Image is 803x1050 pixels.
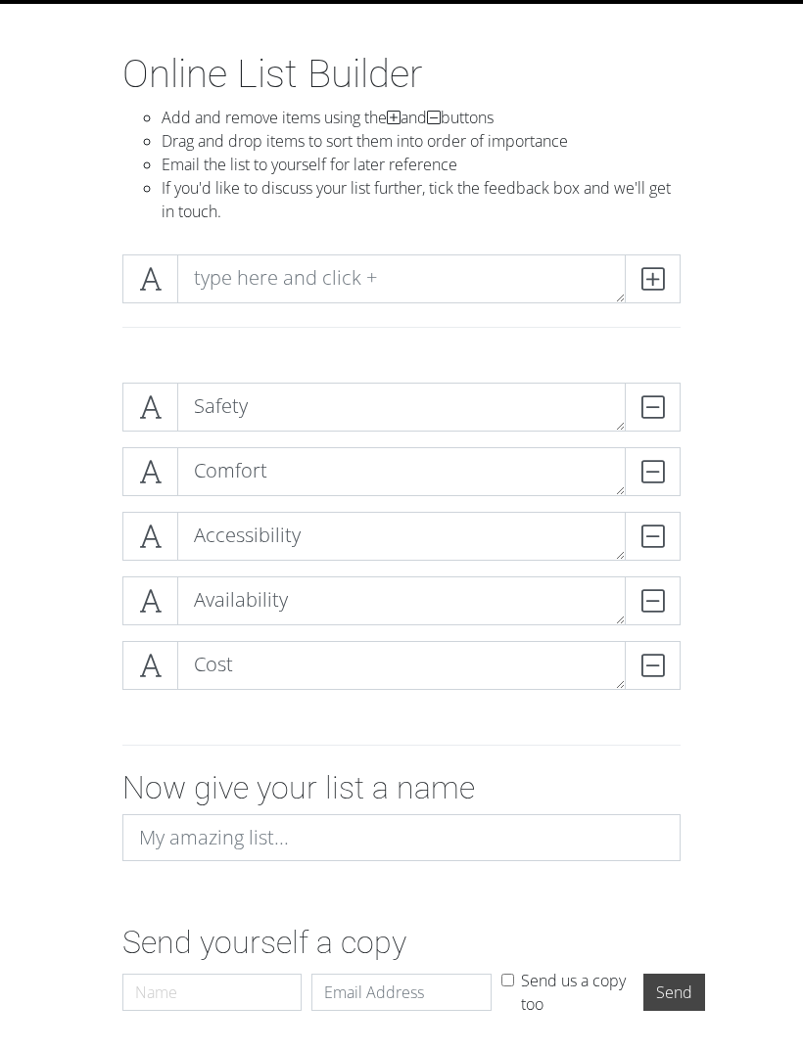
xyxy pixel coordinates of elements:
[122,769,681,806] h2: Now give your list a name
[122,924,681,961] h2: Send yourself a copy
[162,129,681,153] li: Drag and drop items to sort them into order of importance
[311,974,491,1011] input: Email Address
[643,974,705,1011] input: Send
[521,969,634,1016] label: Send us a copy too
[162,176,681,223] li: If you'd like to discuss your list further, tick the feedback box and we'll get in touch.
[122,51,681,98] h1: Online List Builder
[162,153,681,176] li: Email the list to yourself for later reference
[122,814,681,861] input: My amazing list...
[122,974,302,1011] input: Name
[162,106,681,129] li: Add and remove items using the and buttons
